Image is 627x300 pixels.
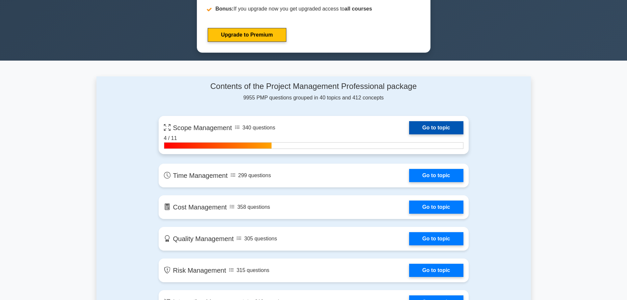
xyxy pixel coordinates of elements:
[409,264,463,277] a: Go to topic
[159,82,469,91] h4: Contents of the Project Management Professional package
[208,28,286,42] a: Upgrade to Premium
[409,232,463,245] a: Go to topic
[409,169,463,182] a: Go to topic
[159,82,469,102] div: 9955 PMP questions grouped in 40 topics and 412 concepts
[409,201,463,214] a: Go to topic
[409,121,463,134] a: Go to topic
